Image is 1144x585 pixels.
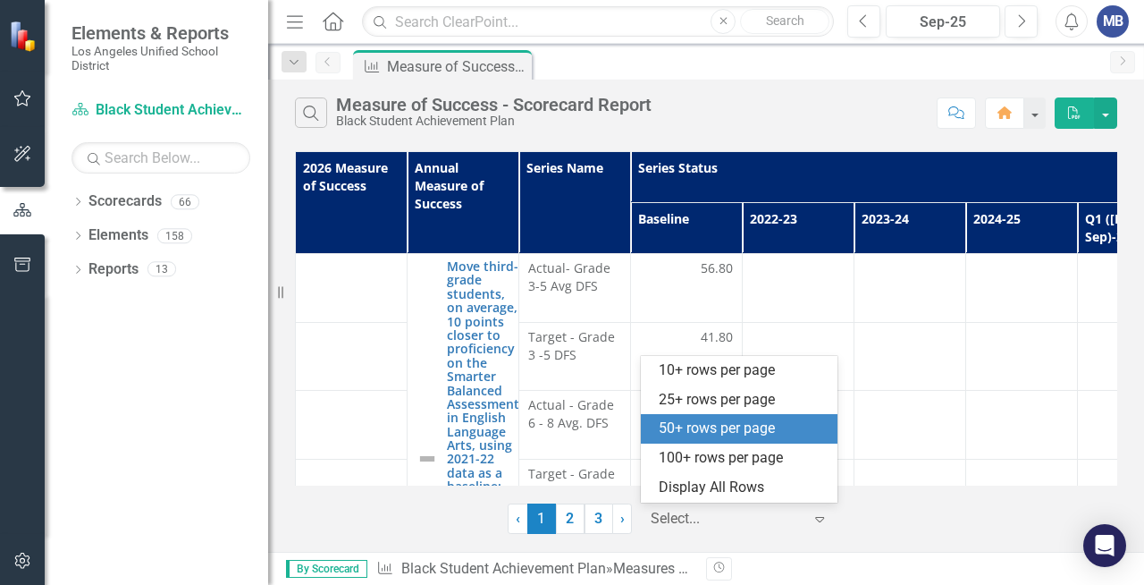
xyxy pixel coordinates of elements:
[659,390,827,411] div: 25+ rows per page
[1097,5,1129,38] button: MB
[631,459,743,528] td: Double-Click to Edit
[88,191,162,212] a: Scorecards
[659,360,827,381] div: 10+ rows per page
[659,419,827,439] div: 50+ rows per page
[854,322,966,391] td: Double-Click to Edit
[1083,524,1126,567] div: Open Intercom Messenger
[416,448,438,470] img: Not Defined
[527,504,556,534] span: 1
[147,262,176,277] div: 13
[336,95,652,114] div: Measure of Success - Scorecard Report
[892,12,994,33] div: Sep-25
[9,21,40,52] img: ClearPoint Strategy
[88,259,139,280] a: Reports
[701,328,733,346] span: 41.80
[620,510,625,527] span: ›
[631,391,743,460] td: Double-Click to Edit
[743,254,854,323] td: Double-Click to Edit
[966,322,1078,391] td: Double-Click to Edit
[519,391,631,460] td: Double-Click to Edit
[528,259,621,295] span: Actual- Grade 3-5 Avg DFS
[966,459,1078,528] td: Double-Click to Edit
[387,55,527,78] div: Measure of Success - Scorecard Report
[401,560,606,577] a: Black Student Achievement Plan
[854,391,966,460] td: Double-Click to Edit
[701,259,733,277] span: 56.80
[362,6,834,38] input: Search ClearPoint...
[528,396,621,432] span: Actual - Grade 6 - 8 Avg. DFS
[528,328,621,364] span: Target - Grade 3 -5 DFS
[743,322,854,391] td: Double-Click to Edit
[516,510,520,527] span: ‹
[886,5,1000,38] button: Sep-25
[88,225,148,246] a: Elements
[286,560,367,578] span: By Scorecard
[766,13,804,28] span: Search
[519,459,631,528] td: Double-Click to Edit
[71,142,250,174] input: Search Below...
[157,228,192,243] div: 158
[71,44,250,73] small: Los Angeles Unified School District
[171,194,199,209] div: 66
[659,448,827,469] div: 100+ rows per page
[376,559,693,580] div: » »
[966,391,1078,460] td: Double-Click to Edit
[854,459,966,528] td: Double-Click to Edit
[631,322,743,391] td: Double-Click to Edit
[659,478,827,498] div: Display All Rows
[585,504,613,534] a: 3
[613,560,748,577] a: Measures of Success
[966,254,1078,323] td: Double-Click to Edit
[519,322,631,391] td: Double-Click to Edit
[71,100,250,121] a: Black Student Achievement Plan
[556,504,585,534] a: 2
[336,114,652,128] div: Black Student Achievement Plan
[854,254,966,323] td: Double-Click to Edit
[631,254,743,323] td: Double-Click to Edit
[740,9,829,34] button: Search
[519,254,631,323] td: Double-Click to Edit
[528,465,621,501] span: Target - Grade 6 - 8 DFS
[71,22,250,44] span: Elements & Reports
